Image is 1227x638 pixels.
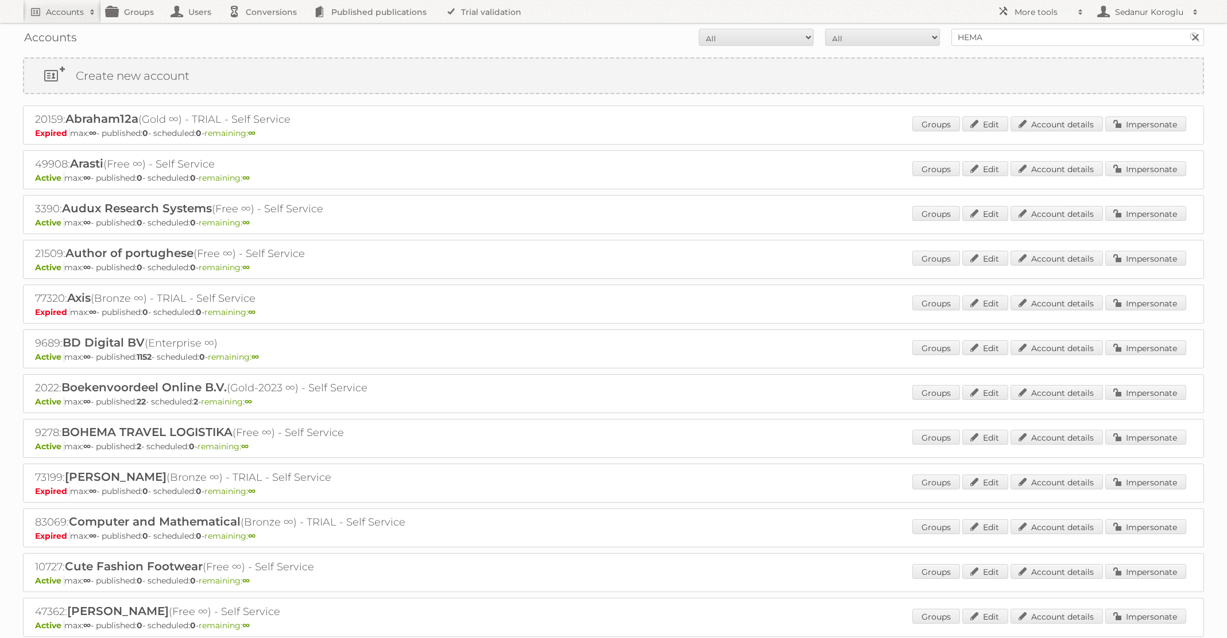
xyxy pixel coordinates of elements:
[912,564,960,579] a: Groups
[190,262,196,273] strong: 0
[1011,251,1103,266] a: Account details
[189,441,195,452] strong: 0
[83,441,91,452] strong: ∞
[35,262,64,273] span: Active
[35,173,1192,183] p: max: - published: - scheduled: -
[83,173,91,183] strong: ∞
[89,531,96,541] strong: ∞
[1011,474,1103,489] a: Account details
[35,515,437,530] h2: 83069: (Bronze ∞) - TRIAL - Self Service
[61,425,233,439] span: BOHEMA TRAVEL LOGISTIKA
[962,206,1008,221] a: Edit
[242,173,250,183] strong: ∞
[35,486,1192,496] p: max: - published: - scheduled: -
[89,307,96,317] strong: ∞
[190,620,196,631] strong: 0
[248,128,256,138] strong: ∞
[912,206,960,221] a: Groups
[35,307,70,317] span: Expired
[35,575,1192,586] p: max: - published: - scheduled: -
[35,575,64,586] span: Active
[242,620,250,631] strong: ∞
[35,217,1192,228] p: max: - published: - scheduled: -
[1105,564,1186,579] a: Impersonate
[142,486,148,496] strong: 0
[204,531,256,541] span: remaining:
[1011,564,1103,579] a: Account details
[204,307,256,317] span: remaining:
[1105,474,1186,489] a: Impersonate
[1011,295,1103,310] a: Account details
[199,217,250,228] span: remaining:
[962,430,1008,445] a: Edit
[35,336,437,351] h2: 9689: (Enterprise ∞)
[35,217,64,228] span: Active
[912,385,960,400] a: Groups
[83,352,91,362] strong: ∞
[137,620,142,631] strong: 0
[912,340,960,355] a: Groups
[190,217,196,228] strong: 0
[208,352,259,362] span: remaining:
[912,161,960,176] a: Groups
[35,531,1192,541] p: max: - published: - scheduled: -
[35,441,64,452] span: Active
[242,575,250,586] strong: ∞
[1105,206,1186,221] a: Impersonate
[204,128,256,138] span: remaining:
[137,262,142,273] strong: 0
[137,575,142,586] strong: 0
[65,470,167,484] span: [PERSON_NAME]
[912,430,960,445] a: Groups
[142,531,148,541] strong: 0
[199,352,205,362] strong: 0
[199,575,250,586] span: remaining:
[1011,385,1103,400] a: Account details
[962,116,1008,131] a: Edit
[35,352,64,362] span: Active
[1105,295,1186,310] a: Impersonate
[62,201,212,215] span: Audux Research Systems
[199,173,250,183] span: remaining:
[61,380,227,394] span: Boekenvoordeel Online B.V.
[35,307,1192,317] p: max: - published: - scheduled: -
[962,295,1008,310] a: Edit
[242,262,250,273] strong: ∞
[196,128,202,138] strong: 0
[1011,430,1103,445] a: Account details
[83,396,91,407] strong: ∞
[248,486,256,496] strong: ∞
[67,604,169,618] span: [PERSON_NAME]
[142,128,148,138] strong: 0
[1011,519,1103,534] a: Account details
[251,352,259,362] strong: ∞
[1105,609,1186,624] a: Impersonate
[199,620,250,631] span: remaining:
[89,486,96,496] strong: ∞
[137,352,152,362] strong: 1152
[1105,251,1186,266] a: Impersonate
[199,262,250,273] span: remaining:
[196,307,202,317] strong: 0
[962,340,1008,355] a: Edit
[24,59,1203,93] a: Create new account
[63,336,145,349] span: BD Digital BV
[65,246,193,260] span: Author of portughese
[137,217,142,228] strong: 0
[912,251,960,266] a: Groups
[35,112,437,127] h2: 20159: (Gold ∞) - TRIAL - Self Service
[204,486,256,496] span: remaining:
[35,470,437,485] h2: 73199: (Bronze ∞) - TRIAL - Self Service
[1105,519,1186,534] a: Impersonate
[35,380,437,395] h2: 2022: (Gold-2023 ∞) - Self Service
[912,519,960,534] a: Groups
[962,519,1008,534] a: Edit
[1011,609,1103,624] a: Account details
[1105,340,1186,355] a: Impersonate
[35,620,1192,631] p: max: - published: - scheduled: -
[83,262,91,273] strong: ∞
[912,609,960,624] a: Groups
[83,575,91,586] strong: ∞
[201,396,252,407] span: remaining:
[35,604,437,619] h2: 47362: (Free ∞) - Self Service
